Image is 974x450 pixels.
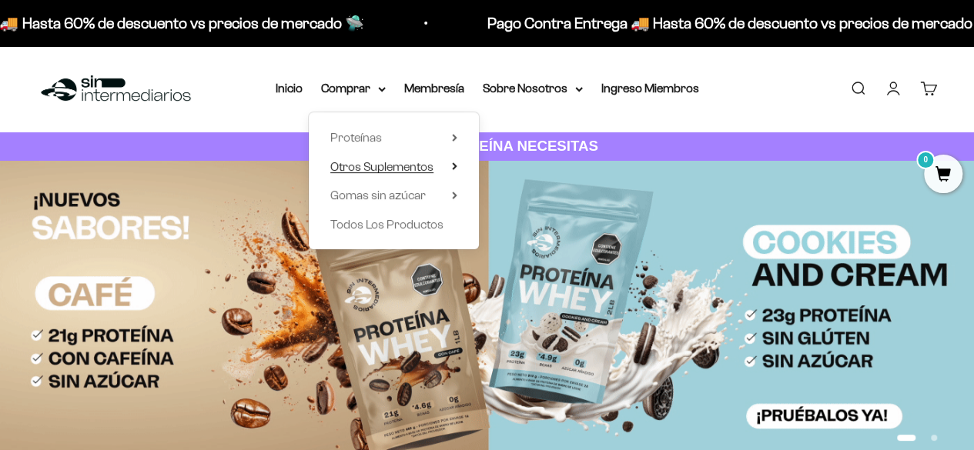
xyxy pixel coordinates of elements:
summary: Otros Suplementos [330,157,457,177]
mark: 0 [916,151,935,169]
a: Todos Los Productos [330,215,457,235]
span: Gomas sin azúcar [330,188,426,202]
span: Todos Los Productos [330,218,443,231]
a: Inicio [276,82,303,95]
a: Ingreso Miembros [601,82,699,95]
summary: Gomas sin azúcar [330,185,457,205]
strong: CUANTA PROTEÍNA NECESITAS [376,138,598,154]
summary: Sobre Nosotros [483,78,583,98]
summary: Comprar [321,78,386,98]
span: Otros Suplementos [330,160,433,173]
span: Proteínas [330,131,382,144]
a: Membresía [404,82,464,95]
a: 0 [924,167,962,184]
summary: Proteínas [330,128,457,148]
